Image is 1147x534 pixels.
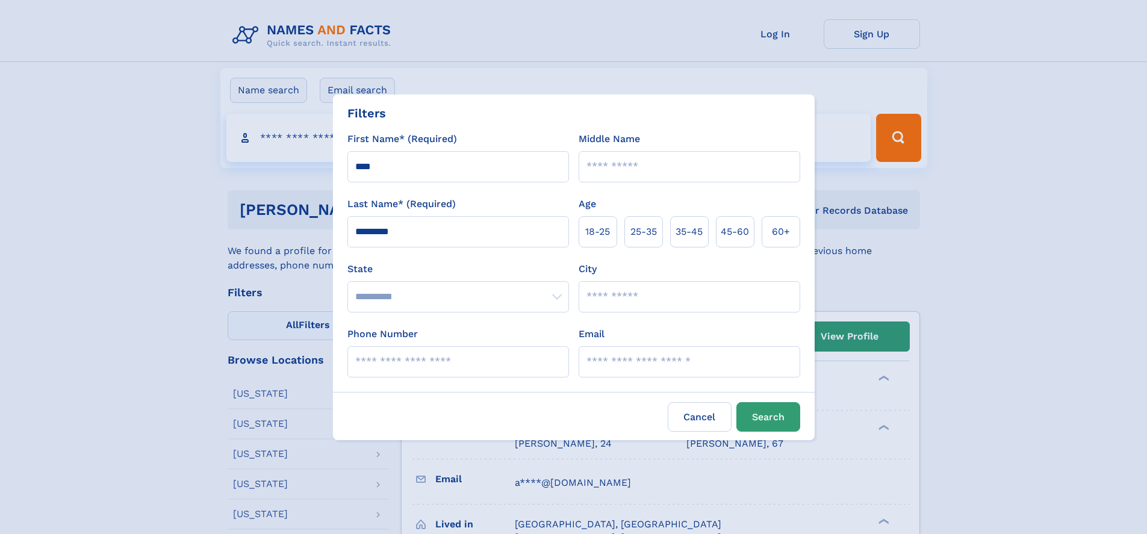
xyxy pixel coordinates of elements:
[736,402,800,432] button: Search
[721,225,749,239] span: 45‑60
[579,197,596,211] label: Age
[630,225,657,239] span: 25‑35
[585,225,610,239] span: 18‑25
[772,225,790,239] span: 60+
[668,402,732,432] label: Cancel
[579,132,640,146] label: Middle Name
[347,132,457,146] label: First Name* (Required)
[676,225,703,239] span: 35‑45
[347,104,386,122] div: Filters
[347,197,456,211] label: Last Name* (Required)
[579,262,597,276] label: City
[347,262,569,276] label: State
[347,327,418,341] label: Phone Number
[579,327,605,341] label: Email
